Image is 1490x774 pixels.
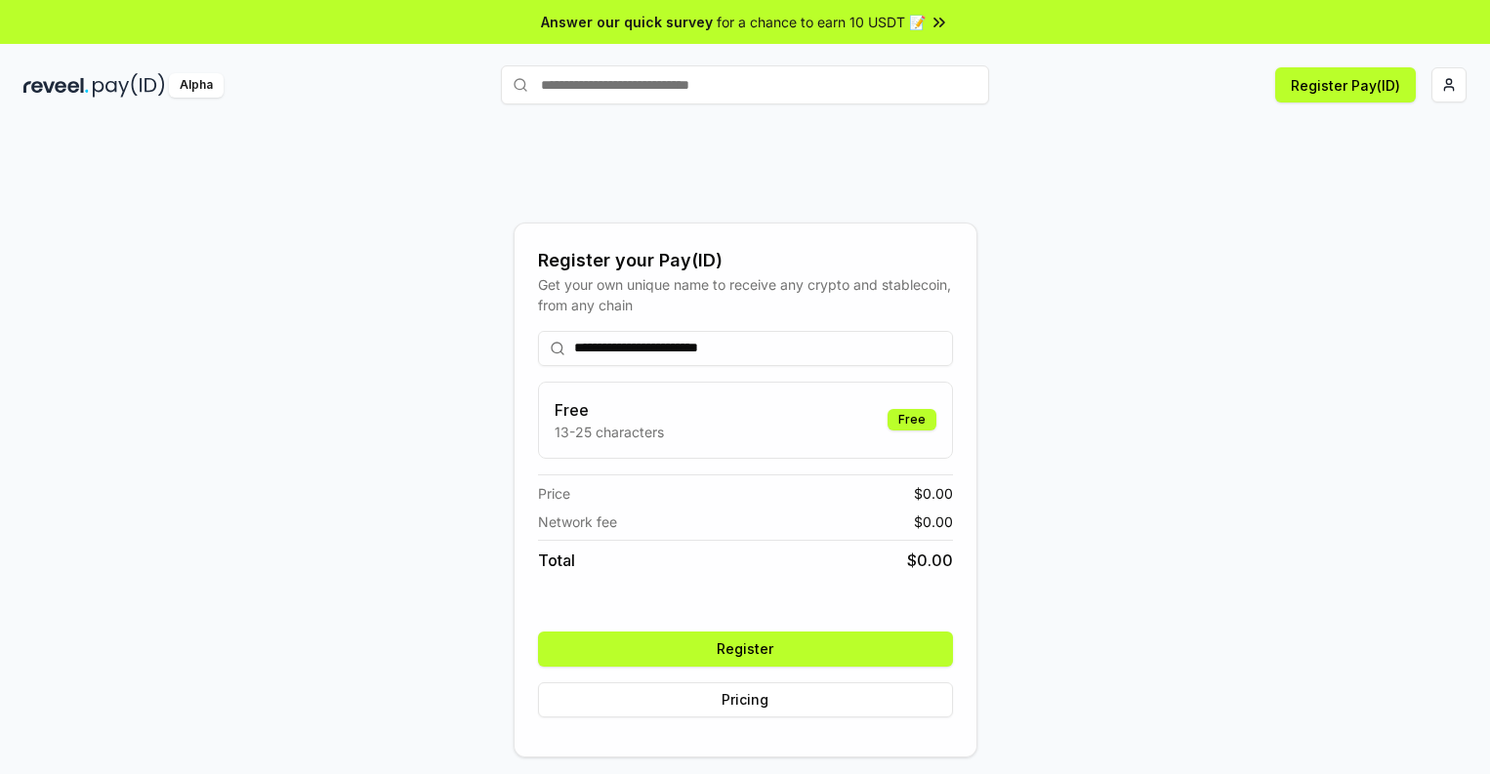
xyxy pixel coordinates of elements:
[538,682,953,717] button: Pricing
[169,73,224,98] div: Alpha
[538,511,617,532] span: Network fee
[23,73,89,98] img: reveel_dark
[1275,67,1416,102] button: Register Pay(ID)
[914,483,953,504] span: $ 0.00
[907,549,953,572] span: $ 0.00
[717,12,926,32] span: for a chance to earn 10 USDT 📝
[555,422,664,442] p: 13-25 characters
[538,631,953,667] button: Register
[538,483,570,504] span: Price
[538,247,953,274] div: Register your Pay(ID)
[538,274,953,315] div: Get your own unique name to receive any crypto and stablecoin, from any chain
[538,549,575,572] span: Total
[914,511,953,532] span: $ 0.00
[888,409,936,430] div: Free
[93,73,165,98] img: pay_id
[555,398,664,422] h3: Free
[541,12,713,32] span: Answer our quick survey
